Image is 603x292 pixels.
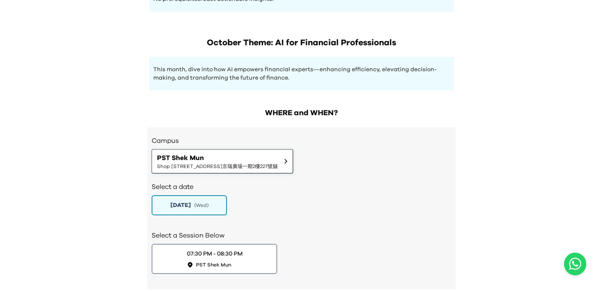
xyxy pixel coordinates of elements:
span: ( Wed ) [194,202,209,209]
span: [DATE] [170,201,191,209]
span: PST Shek Mun [157,153,278,163]
div: 07:30 PM - 08:30 PM [187,250,242,258]
button: Open WhatsApp chat [564,253,586,275]
h2: Select a date [152,182,451,192]
button: PST Shek MunShop [STREET_ADDRESS]京瑞廣場一期2樓227號舖 [152,149,293,173]
h2: WHERE and WHEN? [147,107,456,119]
h1: October Theme: AI for Financial Professionals [149,37,454,49]
h3: Campus [152,136,451,146]
button: 07:30 PM - 08:30 PMPST Shek Mun [152,244,277,274]
p: This month, dive into how AI empowers financial experts—enhancing efficiency, elevating decision-... [153,65,450,82]
button: [DATE](Wed) [152,195,227,215]
span: PST Shek Mun [196,261,231,268]
a: Chat with us on WhatsApp [564,253,586,275]
h2: Select a Session Below [152,230,451,240]
span: Shop [STREET_ADDRESS]京瑞廣場一期2樓227號舖 [157,163,278,170]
